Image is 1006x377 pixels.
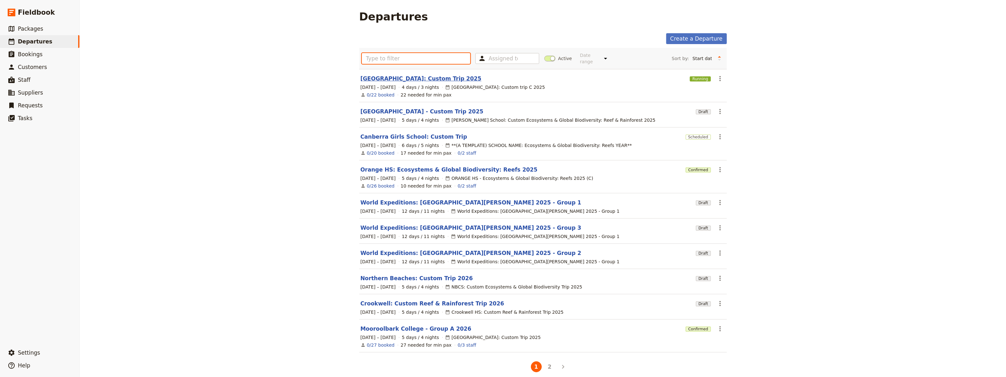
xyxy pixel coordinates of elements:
[451,233,620,240] div: World Expeditions: [GEOGRAPHIC_DATA][PERSON_NAME] 2025 - Group 1
[361,208,396,214] span: [DATE] – [DATE]
[361,284,396,290] span: [DATE] – [DATE]
[686,135,711,140] span: Scheduled
[715,222,726,233] button: Actions
[402,233,445,240] span: 12 days / 11 nights
[367,342,395,348] a: View the bookings for this departure
[696,251,711,256] span: Draft
[696,109,711,114] span: Draft
[696,301,711,306] span: Draft
[402,84,439,90] span: 4 days / 3 nights
[696,226,711,231] span: Draft
[458,342,476,348] a: 0/3 staff
[690,54,715,63] select: Sort by:
[672,55,689,62] span: Sort by:
[402,175,439,181] span: 5 days / 4 nights
[367,183,395,189] a: View the bookings for this departure
[361,117,396,123] span: [DATE] – [DATE]
[361,249,581,257] a: World Expeditions: [GEOGRAPHIC_DATA][PERSON_NAME] 2025 - Group 2
[451,208,620,214] div: World Expeditions: [GEOGRAPHIC_DATA][PERSON_NAME] 2025 - Group 1
[445,117,655,123] div: [PERSON_NAME] School: Custom Ecosystems & Global Biodiversity: Reef & Rainforest 2025
[18,8,55,17] span: Fieldbook
[361,133,467,141] a: Canberra Girls School: Custom Trip
[18,38,52,45] span: Departures
[445,309,563,315] div: Crookwell HS: Custom Reef & Rainforest Trip 2025
[18,26,43,32] span: Packages
[401,150,452,156] div: 17 needed for min pax
[402,258,445,265] span: 12 days / 11 nights
[715,73,726,84] button: Actions
[402,208,445,214] span: 12 days / 11 nights
[715,248,726,258] button: Actions
[445,84,545,90] div: [GEOGRAPHIC_DATA]: Custom trip C 2025
[715,54,724,63] button: Change sort direction
[361,325,472,333] a: Mooroolbark College - Group A 2026
[696,200,711,205] span: Draft
[516,360,570,373] ul: Pagination
[362,53,471,64] input: Type to filter
[451,258,620,265] div: World Expeditions: [GEOGRAPHIC_DATA][PERSON_NAME] 2025 - Group 1
[361,258,396,265] span: [DATE] – [DATE]
[18,77,31,83] span: Staff
[544,361,555,372] button: 2
[558,55,572,62] span: Active
[361,274,473,282] a: Northern Beaches: Custom Trip 2026
[361,334,396,341] span: [DATE] – [DATE]
[402,117,439,123] span: 5 days / 4 nights
[458,183,476,189] a: 0/2 staff
[361,175,396,181] span: [DATE] – [DATE]
[361,300,504,307] a: Crookwell: Custom Reef & Rainforest Trip 2026
[696,276,711,281] span: Draft
[686,167,711,173] span: Confirmed
[402,284,439,290] span: 5 days / 4 nights
[367,92,395,98] a: View the bookings for this departure
[402,142,439,149] span: 6 days / 5 nights
[359,10,428,23] h1: Departures
[715,131,726,142] button: Actions
[401,183,452,189] div: 10 needed for min pax
[18,89,43,96] span: Suppliers
[715,197,726,208] button: Actions
[445,284,582,290] div: NBCS: Custom Ecosystems & Global Biodiversity Trip 2025
[445,334,541,341] div: [GEOGRAPHIC_DATA]: Custom Trip 2025
[361,142,396,149] span: [DATE] – [DATE]
[445,175,593,181] div: ORANGE HS - Ecosystems & Global Biodiversity: Reefs 2025 (C)
[367,150,395,156] a: View the bookings for this departure
[715,273,726,284] button: Actions
[531,361,542,372] button: 1
[361,84,396,90] span: [DATE] – [DATE]
[666,33,727,44] a: Create a Departure
[18,102,43,109] span: Requests
[361,224,581,232] a: World Expeditions: [GEOGRAPHIC_DATA][PERSON_NAME] 2025 - Group 3
[18,362,30,369] span: Help
[445,142,632,149] div: **(A TEMPLATE) SCHOOL NAME: Ecosystems & Global Biodiversity: Reefs YEAR**
[686,327,711,332] span: Confirmed
[402,309,439,315] span: 5 days / 4 nights
[361,199,581,206] a: World Expeditions: [GEOGRAPHIC_DATA][PERSON_NAME] 2025 - Group 1
[361,233,396,240] span: [DATE] – [DATE]
[18,64,47,70] span: Customers
[18,350,40,356] span: Settings
[18,115,33,121] span: Tasks
[715,164,726,175] button: Actions
[361,108,484,115] a: [GEOGRAPHIC_DATA] - Custom Trip 2025
[488,55,518,62] input: Assigned to
[715,323,726,334] button: Actions
[690,76,711,81] span: Running
[715,106,726,117] button: Actions
[402,334,439,341] span: 5 days / 4 nights
[458,150,476,156] a: 0/2 staff
[361,166,538,173] a: Orange HS: Ecosystems & Global Biodiversity: Reefs 2025
[401,342,452,348] div: 27 needed for min pax
[18,51,42,58] span: Bookings
[361,309,396,315] span: [DATE] – [DATE]
[558,361,569,372] button: Next
[715,298,726,309] button: Actions
[361,75,481,82] a: [GEOGRAPHIC_DATA]: Custom Trip 2025
[401,92,452,98] div: 22 needed for min pax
